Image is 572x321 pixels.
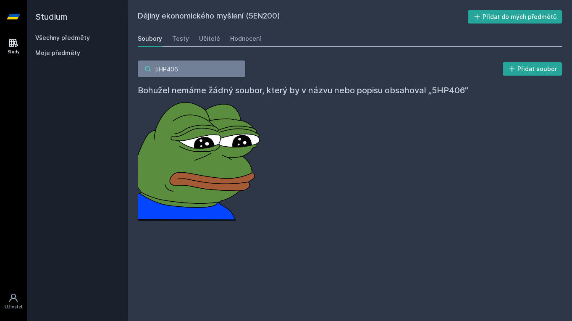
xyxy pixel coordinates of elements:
div: Hodnocení [230,34,261,43]
a: Testy [172,30,189,47]
div: Testy [172,34,189,43]
a: Hodnocení [230,30,261,47]
button: Přidat do mých předmětů [468,10,562,24]
div: Soubory [138,34,162,43]
a: Učitelé [199,30,220,47]
button: Přidat soubor [503,62,562,76]
input: Hledej soubor [138,61,245,77]
div: Učitelé [199,34,220,43]
div: Study [8,49,20,55]
h4: Bohužel nemáme žádný soubor, který by v názvu nebo popisu obsahoval „5HP406” [138,84,562,97]
a: Všechny předměty [35,34,90,41]
div: Uživatel [5,304,22,310]
a: Uživatel [2,289,25,314]
a: Soubory [138,30,162,47]
h2: Dějiny ekonomického myšlení (5EN200) [138,10,468,24]
span: Moje předměty [35,49,80,57]
img: error_picture.png [138,97,264,221]
a: Study [2,34,25,59]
